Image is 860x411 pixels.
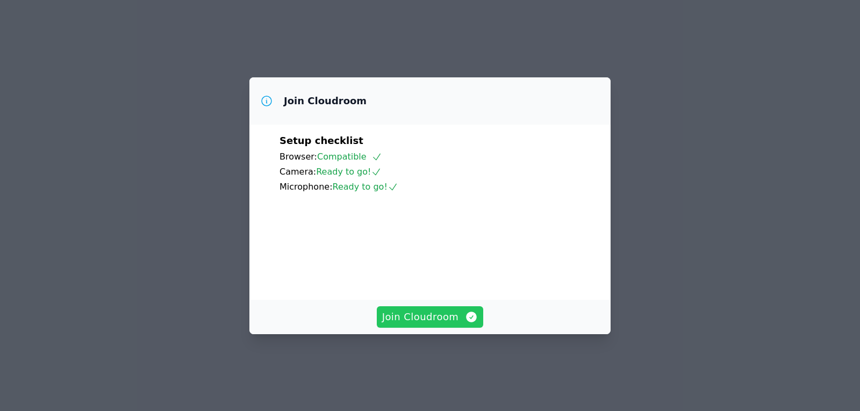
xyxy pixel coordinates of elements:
[382,309,478,325] span: Join Cloudroom
[279,182,333,192] span: Microphone:
[317,152,382,162] span: Compatible
[316,167,382,177] span: Ready to go!
[279,167,316,177] span: Camera:
[377,306,484,328] button: Join Cloudroom
[279,135,363,146] span: Setup checklist
[284,95,367,107] h3: Join Cloudroom
[333,182,398,192] span: Ready to go!
[279,152,317,162] span: Browser:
